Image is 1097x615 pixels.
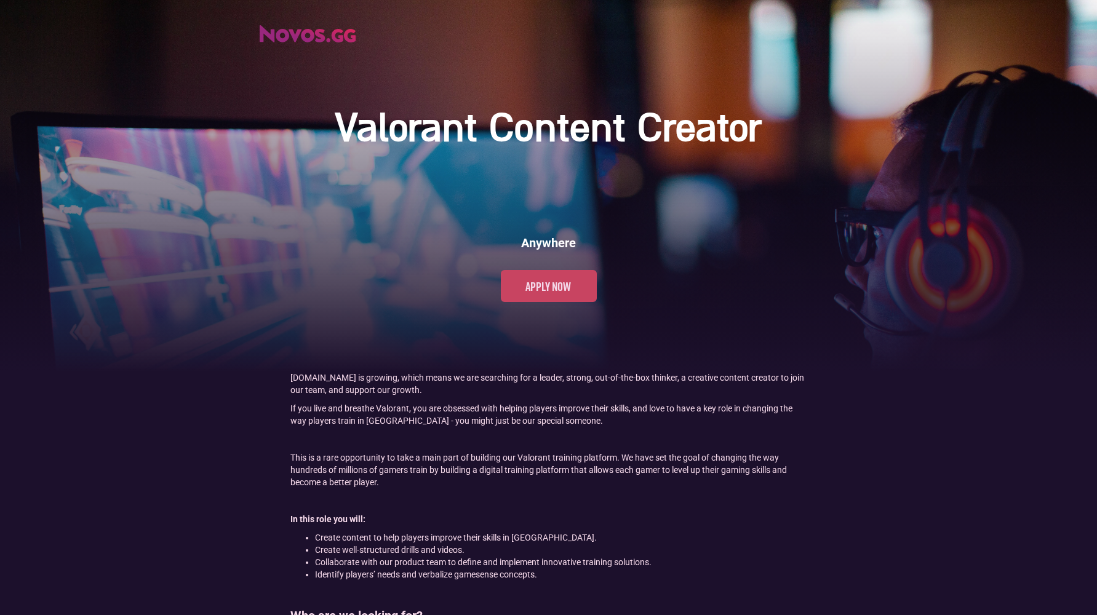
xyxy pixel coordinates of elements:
[290,514,365,524] strong: In this role you will:
[521,234,576,252] h6: Anywhere
[290,494,807,507] p: ‍
[290,451,807,488] p: This is a rare opportunity to take a main part of building our Valorant training platform. We hav...
[315,568,807,581] li: Identify players’ needs and verbalize gamesense concepts.
[290,371,807,396] p: [DOMAIN_NAME] is growing, which means we are searching for a leader, strong, out-of-the-box think...
[501,270,597,302] a: Apply now
[315,556,807,568] li: Collaborate with our product team to define and implement innovative training solutions.
[290,433,807,445] p: ‍
[290,402,807,427] p: If you live and breathe Valorant, you are obsessed with helping players improve their skills, and...
[315,544,807,556] li: Create well-structured drills and videos.
[315,531,807,544] li: Create content to help players improve their skills in [GEOGRAPHIC_DATA].
[336,106,761,154] h1: Valorant Content Creator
